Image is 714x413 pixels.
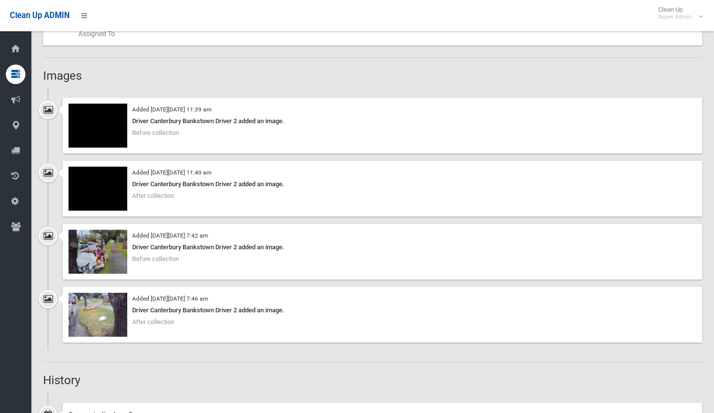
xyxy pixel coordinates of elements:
small: Assigned To [78,28,694,40]
small: Super Admin [658,13,692,21]
small: Added [DATE][DATE] 7:46 am [132,295,208,302]
small: Added [DATE][DATE] 11:39 am [132,106,211,113]
span: After collection [132,318,174,326]
span: After collection [132,192,174,199]
h2: History [43,374,702,387]
img: 2025-08-2011.39.555761617002581931321.jpg [69,167,127,211]
small: Added [DATE][DATE] 7:42 am [132,232,208,239]
img: 2025-08-2011.39.448302356245788321960.jpg [69,104,127,148]
div: Driver Canterbury Bankstown Driver 2 added an image. [69,115,696,127]
span: Clean Up [653,6,702,21]
span: Before collection [132,129,179,136]
img: 2025-08-2207.42.191959495497836710787.jpg [69,293,127,337]
div: Driver Canterbury Bankstown Driver 2 added an image. [69,304,696,316]
small: Added [DATE][DATE] 11:40 am [132,169,211,176]
span: Clean Up ADMIN [10,11,69,20]
span: Before collection [132,255,179,262]
div: Driver Canterbury Bankstown Driver 2 added an image. [69,241,696,253]
img: 2025-08-2207.41.433082912230814722103.jpg [69,230,127,274]
div: Driver Canterbury Bankstown Driver 2 added an image. [69,178,696,190]
h2: Images [43,69,702,82]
